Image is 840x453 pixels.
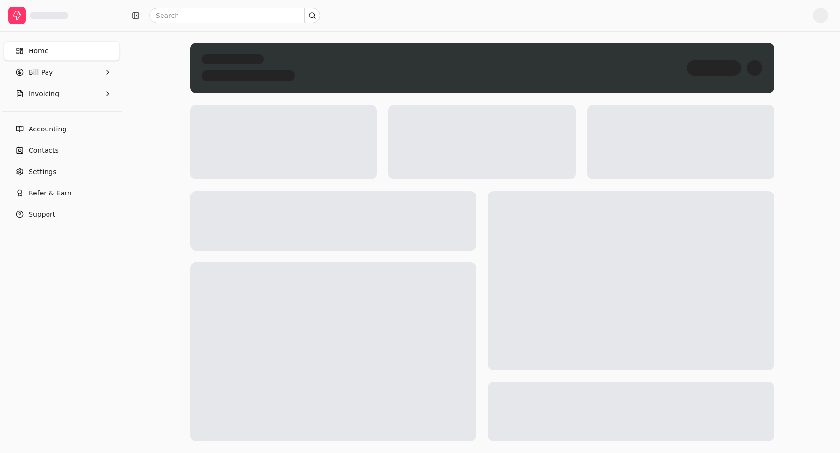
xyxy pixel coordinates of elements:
[29,124,66,134] span: Accounting
[149,8,320,23] input: Search
[4,41,120,61] a: Home
[29,210,55,220] span: Support
[4,119,120,139] a: Accounting
[29,188,72,198] span: Refer & Earn
[29,146,59,156] span: Contacts
[4,183,120,203] button: Refer & Earn
[4,141,120,160] a: Contacts
[4,84,120,103] button: Invoicing
[4,205,120,224] button: Support
[29,167,56,177] span: Settings
[29,67,53,78] span: Bill Pay
[29,46,48,56] span: Home
[29,89,59,99] span: Invoicing
[4,162,120,181] a: Settings
[4,63,120,82] button: Bill Pay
